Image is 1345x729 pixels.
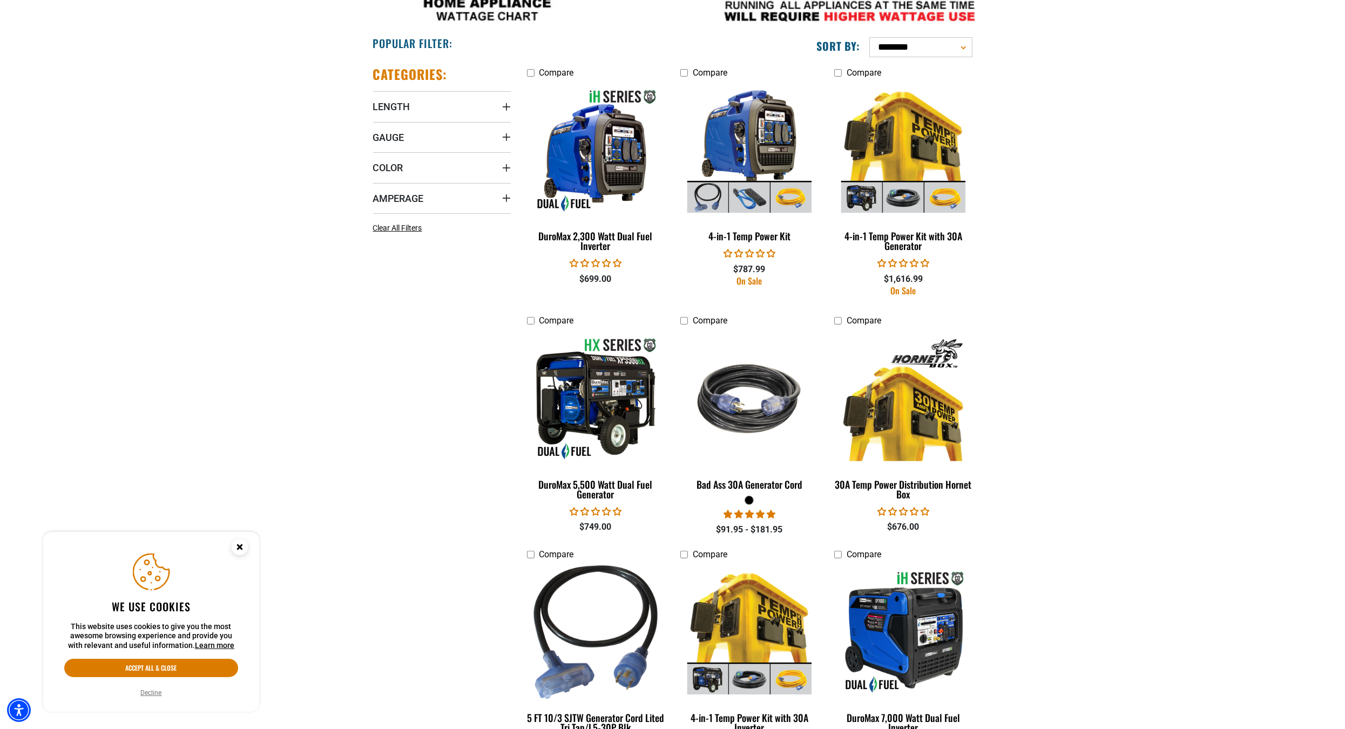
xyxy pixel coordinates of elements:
a: Clear All Filters [373,222,427,234]
span: 0.00 stars [877,258,929,268]
span: 5.00 stars [724,509,775,519]
summary: Gauge [373,122,511,152]
a: black Bad Ass 30A Generator Cord [680,332,818,496]
span: Compare [847,549,881,559]
div: On Sale [680,276,818,285]
div: $91.95 - $181.95 [680,523,818,536]
span: Compare [539,549,574,559]
span: Amperage [373,192,424,205]
div: 30A Temp Power Distribution Hornet Box [834,480,972,499]
div: On Sale [834,286,972,295]
span: Color [373,161,403,174]
span: 0.00 stars [724,248,775,259]
span: Compare [693,67,727,78]
a: 30A Temp Power Distribution Hornet Box 30A Temp Power Distribution Hornet Box [834,332,972,505]
a: 4-in-1 Temp Power Kit with 30A Generator 4-in-1 Temp Power Kit with 30A Generator [834,83,972,257]
button: Accept all & close [64,659,238,677]
div: $749.00 [527,521,665,534]
span: Gauge [373,131,404,144]
span: 0.00 stars [570,507,621,517]
img: 4-in-1 Temp Power Kit with 30A Generator [835,89,971,213]
div: $699.00 [527,273,665,286]
img: 4-in-1 Temp Power Kit with 30A Inverter [681,570,817,694]
span: 0.00 stars [570,258,621,268]
span: Compare [693,549,727,559]
span: Compare [693,315,727,326]
div: 4-in-1 Temp Power Kit [680,231,818,241]
div: Bad Ass 30A Generator Cord [680,480,818,489]
div: 4-in-1 Temp Power Kit with 30A Generator [834,231,972,251]
div: $1,616.99 [834,273,972,286]
div: Accessibility Menu [7,698,31,722]
a: DuroMax 2,300 Watt Dual Fuel Inverter DuroMax 2,300 Watt Dual Fuel Inverter [527,83,665,257]
a: This website uses cookies to give you the most awesome browsing experience and provide you with r... [195,641,234,650]
img: 5 FT 10/3 SJTW Generator Cord Lited Tri Tap/L5-30P Blk [528,565,664,700]
label: Sort by: [816,39,861,53]
img: DuroMax 5,500 Watt Dual Fuel Generator [528,336,664,461]
div: DuroMax 2,300 Watt Dual Fuel Inverter [527,231,665,251]
img: DuroMax 7,000 Watt Dual Fuel Inverter [835,570,971,694]
span: Compare [539,315,574,326]
span: Length [373,100,410,113]
img: black [681,336,817,461]
div: $787.99 [680,263,818,276]
span: Compare [847,67,881,78]
span: Compare [539,67,574,78]
div: DuroMax 5,500 Watt Dual Fuel Generator [527,480,665,499]
h2: We use cookies [64,599,238,613]
img: 30A Temp Power Distribution Hornet Box [835,336,971,461]
button: Decline [138,687,165,698]
summary: Color [373,152,511,183]
div: $676.00 [834,521,972,534]
span: Clear All Filters [373,224,422,232]
img: 4-in-1 Temp Power Kit [681,89,817,213]
a: 4-in-1 Temp Power Kit 4-in-1 Temp Power Kit [680,83,818,247]
span: Compare [847,315,881,326]
summary: Amperage [373,183,511,213]
summary: Length [373,91,511,122]
img: DuroMax 2,300 Watt Dual Fuel Inverter [528,89,664,213]
h2: Categories: [373,66,448,83]
span: 0.00 stars [877,507,929,517]
a: DuroMax 5,500 Watt Dual Fuel Generator DuroMax 5,500 Watt Dual Fuel Generator [527,332,665,505]
aside: Cookie Consent [43,532,259,712]
h2: Popular Filter: [373,36,452,50]
p: This website uses cookies to give you the most awesome browsing experience and provide you with r... [64,622,238,651]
